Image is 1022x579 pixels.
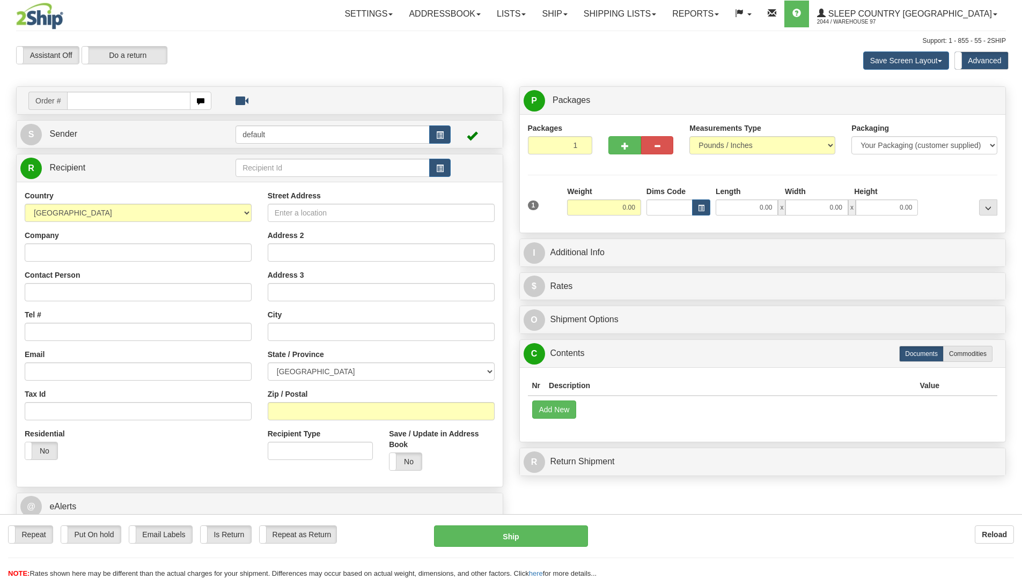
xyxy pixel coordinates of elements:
label: State / Province [268,349,324,360]
label: Zip / Postal [268,389,308,399]
span: NOTE: [8,569,30,577]
label: Tax Id [25,389,46,399]
a: Sleep Country [GEOGRAPHIC_DATA] 2044 / Warehouse 97 [809,1,1005,27]
span: @ [20,496,42,517]
label: Address 3 [268,270,304,280]
label: Save / Update in Address Book [389,428,494,450]
a: CContents [524,343,1002,365]
label: Weight [567,186,592,197]
a: S Sender [20,123,236,145]
span: O [524,309,545,331]
label: Packages [528,123,563,133]
span: Sleep Country [GEOGRAPHIC_DATA] [826,9,992,18]
span: Recipient [49,163,85,172]
a: R Recipient [20,157,212,179]
span: 2044 / Warehouse 97 [817,17,898,27]
input: Recipient Id [236,159,430,177]
a: Lists [489,1,534,27]
a: Reports [664,1,727,27]
button: Ship [434,525,588,547]
label: Tel # [25,309,41,320]
input: Sender Id [236,125,430,144]
b: Reload [982,530,1007,539]
span: R [524,451,545,473]
label: Contact Person [25,270,80,280]
label: No [389,453,422,470]
label: Address 2 [268,230,304,241]
label: City [268,309,282,320]
span: x [778,199,785,216]
label: Do a return [82,47,167,64]
label: Measurements Type [689,123,761,133]
label: Country [25,190,54,201]
label: Width [785,186,806,197]
span: P [524,90,545,112]
label: Length [716,186,741,197]
label: Dims Code [646,186,686,197]
a: Ship [534,1,575,27]
th: Nr [528,376,545,396]
button: Reload [975,525,1014,544]
label: Is Return [201,526,251,543]
div: Support: 1 - 855 - 55 - 2SHIP [16,36,1006,46]
a: here [529,569,543,577]
button: Save Screen Layout [863,51,949,70]
a: RReturn Shipment [524,451,1002,473]
a: P Packages [524,90,1002,112]
span: S [20,124,42,145]
label: Repeat [9,526,53,543]
label: Assistant Off [17,47,79,64]
div: ... [979,199,997,216]
span: Sender [49,129,77,138]
button: Add New [532,400,577,419]
span: $ [524,276,545,297]
span: eAlerts [49,502,76,511]
label: Commodities [943,346,992,362]
label: No [25,442,57,459]
a: Addressbook [401,1,489,27]
a: IAdditional Info [524,242,1002,264]
span: C [524,343,545,365]
a: Shipping lists [576,1,664,27]
a: $Rates [524,276,1002,298]
a: @ eAlerts [20,496,499,518]
label: Advanced [955,52,1008,69]
label: Recipient Type [268,428,321,439]
label: Email [25,349,45,360]
label: Residential [25,428,65,439]
a: OShipment Options [524,309,1002,331]
iframe: chat widget [997,235,1021,344]
label: Height [854,186,878,197]
th: Description [545,376,915,396]
img: logo2044.jpg [16,3,63,29]
span: R [20,158,42,179]
span: Packages [553,95,590,105]
span: I [524,242,545,264]
a: Settings [336,1,401,27]
label: Repeat as Return [260,526,336,543]
label: Email Labels [129,526,192,543]
label: Put On hold [61,526,121,543]
input: Enter a location [268,204,495,222]
span: 1 [528,201,539,210]
span: Order # [28,92,67,110]
label: Documents [899,346,944,362]
th: Value [915,376,944,396]
label: Street Address [268,190,321,201]
label: Packaging [851,123,889,133]
span: x [848,199,856,216]
label: Company [25,230,59,241]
